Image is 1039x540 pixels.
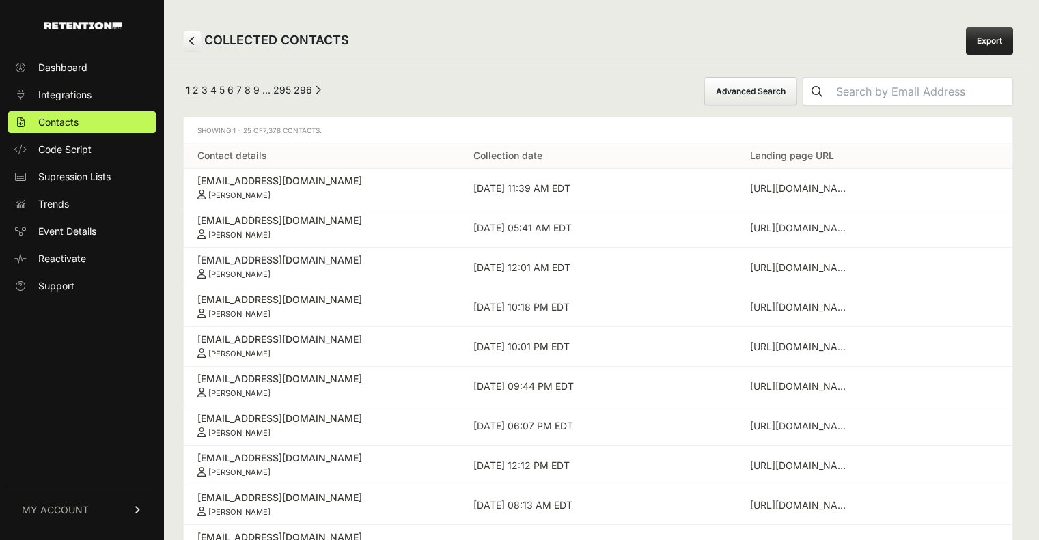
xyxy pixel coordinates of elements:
[8,57,156,79] a: Dashboard
[473,150,542,161] a: Collection date
[8,248,156,270] a: Reactivate
[262,84,271,96] span: …
[750,340,853,354] div: https://noteweekend.com/
[8,489,156,530] a: MY ACCOUNT
[208,507,271,517] small: [PERSON_NAME]
[750,459,853,472] div: https://www.relfreedom.com/blog/grant-warrington-millionaire-in-4-years
[197,174,446,188] div: [EMAIL_ADDRESS][DOMAIN_NAME]
[197,150,267,161] a: Contact details
[208,190,271,200] small: [PERSON_NAME]
[750,221,853,235] div: https://www.relfreedom.com/blog/mike-swenson-5-takeaways-from-hunter-thompson-s-raisefest
[263,126,322,134] span: 7,378 Contacts.
[8,193,156,215] a: Trends
[38,252,86,266] span: Reactivate
[460,208,736,248] td: [DATE] 05:41 AM EDT
[208,428,271,438] small: [PERSON_NAME]
[197,491,446,517] a: [EMAIL_ADDRESS][DOMAIN_NAME] [PERSON_NAME]
[750,261,853,274] div: https://www.relfreedom.com/blog/bree-hartman-from-gym-owner-to-self-storage
[460,169,736,208] td: [DATE] 11:39 AM EDT
[22,503,89,517] span: MY ACCOUNT
[750,380,853,393] div: https://scottcarson.lpages.co/virtual-note-buying-workshop/
[8,84,156,106] a: Integrations
[197,253,446,279] a: [EMAIL_ADDRESS][DOMAIN_NAME] [PERSON_NAME]
[197,412,446,425] div: [EMAIL_ADDRESS][DOMAIN_NAME]
[208,349,271,358] small: [PERSON_NAME]
[750,300,853,314] div: https://weclosenotes.com/ep-512-baldwin-advisory-group-with-dickie-baldwin/
[38,61,87,74] span: Dashboard
[208,230,271,240] small: [PERSON_NAME]
[273,84,291,96] a: Page 295
[208,468,271,477] small: [PERSON_NAME]
[750,498,853,512] div: https://weclosenotes.com/
[197,214,446,227] div: [EMAIL_ADDRESS][DOMAIN_NAME]
[208,270,271,279] small: [PERSON_NAME]
[460,327,736,367] td: [DATE] 10:01 PM EDT
[208,388,271,398] small: [PERSON_NAME]
[197,491,446,505] div: [EMAIL_ADDRESS][DOMAIN_NAME]
[183,31,349,51] h2: COLLECTED CONTACTS
[253,84,260,96] a: Page 9
[38,197,69,211] span: Trends
[8,275,156,297] a: Support
[197,253,446,267] div: [EMAIL_ADDRESS][DOMAIN_NAME]
[245,84,251,96] a: Page 8
[186,84,190,96] em: Page 1
[8,111,156,133] a: Contacts
[202,84,208,96] a: Page 3
[8,166,156,188] a: Supression Lists
[38,143,92,156] span: Code Script
[197,372,446,398] a: [EMAIL_ADDRESS][DOMAIN_NAME] [PERSON_NAME]
[219,84,225,96] a: Page 5
[197,293,446,307] div: [EMAIL_ADDRESS][DOMAIN_NAME]
[197,214,446,240] a: [EMAIL_ADDRESS][DOMAIN_NAME] [PERSON_NAME]
[831,78,1012,105] input: Search by Email Address
[197,412,446,438] a: [EMAIL_ADDRESS][DOMAIN_NAME] [PERSON_NAME]
[197,126,322,134] span: Showing 1 - 25 of
[460,446,736,485] td: [DATE] 12:12 PM EDT
[38,170,111,184] span: Supression Lists
[460,367,736,406] td: [DATE] 09:44 PM EDT
[8,221,156,242] a: Event Details
[193,84,199,96] a: Page 2
[197,451,446,477] a: [EMAIL_ADDRESS][DOMAIN_NAME] [PERSON_NAME]
[38,279,74,293] span: Support
[227,84,234,96] a: Page 6
[750,182,853,195] div: https://weclosenotes.com/ep-657-wrestling-with-real-estate-with-entertainer-turned-investor-barri...
[460,485,736,525] td: [DATE] 08:13 AM EDT
[38,88,92,102] span: Integrations
[704,77,797,106] button: Advanced Search
[38,115,79,129] span: Contacts
[197,332,446,346] div: [EMAIL_ADDRESS][DOMAIN_NAME]
[460,248,736,287] td: [DATE] 12:01 AM EDT
[197,372,446,386] div: [EMAIL_ADDRESS][DOMAIN_NAME]
[197,174,446,200] a: [EMAIL_ADDRESS][DOMAIN_NAME] [PERSON_NAME]
[38,225,96,238] span: Event Details
[197,293,446,319] a: [EMAIL_ADDRESS][DOMAIN_NAME] [PERSON_NAME]
[183,83,321,100] div: Pagination
[197,451,446,465] div: [EMAIL_ADDRESS][DOMAIN_NAME]
[460,406,736,446] td: [DATE] 06:07 PM EDT
[750,419,853,433] div: https://www.relfreedom.com/blog/michelle-spalding-having-success-in-real-estate-all-areas-of-life
[208,309,271,319] small: [PERSON_NAME]
[210,84,217,96] a: Page 4
[294,84,312,96] a: Page 296
[966,27,1013,55] a: Export
[8,139,156,160] a: Code Script
[197,332,446,358] a: [EMAIL_ADDRESS][DOMAIN_NAME] [PERSON_NAME]
[750,150,834,161] a: Landing page URL
[236,84,242,96] a: Page 7
[44,22,122,29] img: Retention.com
[460,287,736,327] td: [DATE] 10:18 PM EDT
